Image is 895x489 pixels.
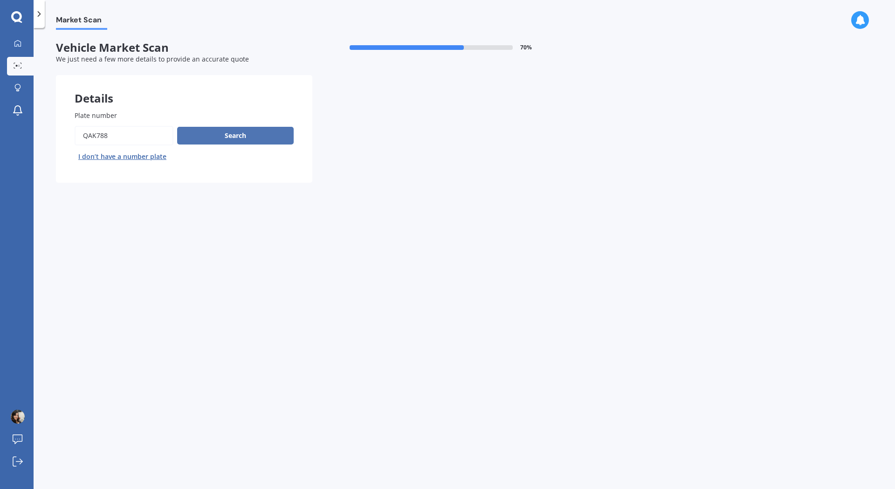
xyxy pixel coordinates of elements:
[177,127,294,145] button: Search
[56,15,107,28] span: Market Scan
[56,41,312,55] span: Vehicle Market Scan
[520,44,532,51] span: 70 %
[56,75,312,103] div: Details
[11,410,25,424] img: picture
[75,111,117,120] span: Plate number
[75,126,173,145] input: Enter plate number
[75,149,170,164] button: I don’t have a number plate
[56,55,249,63] span: We just need a few more details to provide an accurate quote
